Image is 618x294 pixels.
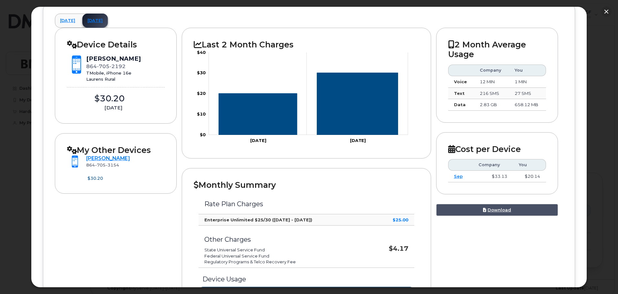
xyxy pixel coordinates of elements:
[204,247,364,253] li: State Universal Service Fund
[590,266,613,289] iframe: Messenger Launcher
[389,245,408,252] strong: $4.17
[204,236,364,243] h3: Other Charges
[393,217,408,222] strong: $25.00
[436,204,558,216] a: Download
[204,217,312,222] strong: Enterprise Unlimited $25/30 ([DATE] - [DATE])
[204,200,408,208] h3: Rate Plan Charges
